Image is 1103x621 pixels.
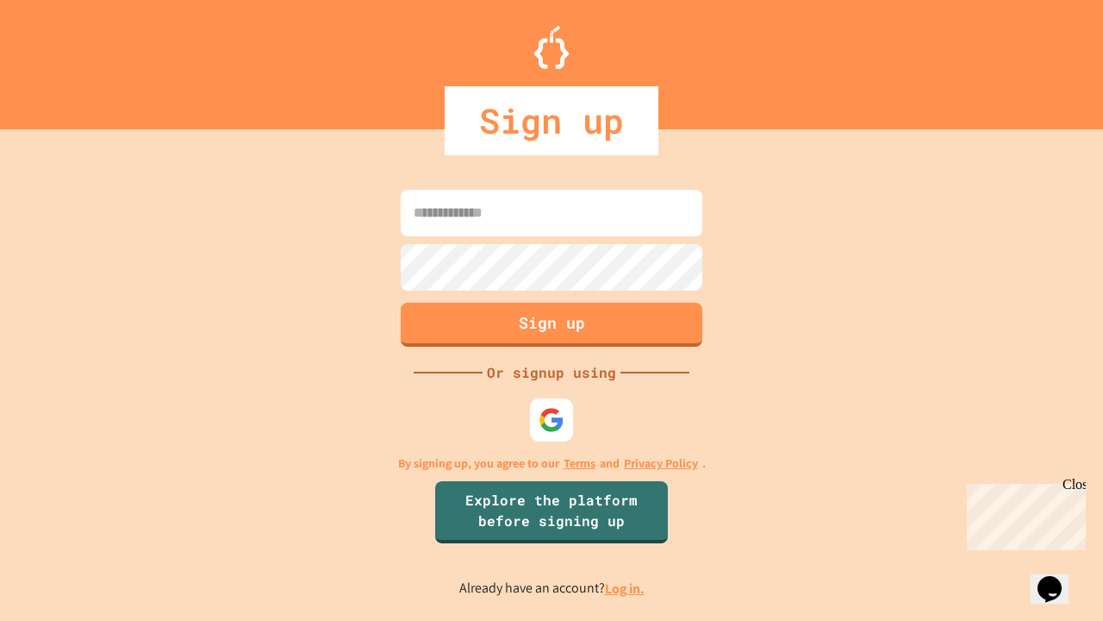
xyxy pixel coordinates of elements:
[605,580,645,598] a: Log in.
[539,407,564,433] img: google-icon.svg
[7,7,119,110] div: Chat with us now!Close
[459,578,645,599] p: Already have an account?
[483,362,620,383] div: Or signup using
[1031,552,1086,604] iframe: chat widget
[398,455,706,473] p: By signing up, you agree to our and .
[435,481,668,543] a: Explore the platform before signing up
[534,26,569,69] img: Logo.svg
[401,303,702,347] button: Sign up
[564,455,595,473] a: Terms
[445,86,658,155] div: Sign up
[624,455,698,473] a: Privacy Policy
[960,477,1086,550] iframe: chat widget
